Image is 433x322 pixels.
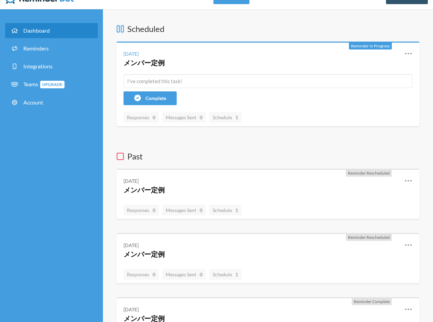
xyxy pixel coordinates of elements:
[127,271,155,277] span: Responses
[23,99,43,106] span: Account
[124,50,139,57] div: [DATE]
[200,114,202,121] strong: 0
[209,112,242,123] a: Schedule1
[5,23,98,38] a: Dashboard
[124,242,139,249] div: [DATE]
[351,43,390,48] span: Reminder In Progress
[235,114,238,121] strong: 1
[235,271,238,278] strong: 1
[117,23,419,35] h3: Scheduled
[127,207,155,213] span: Responses
[5,95,98,110] a: Account
[124,186,165,194] a: メンバー定例
[127,114,155,120] span: Responses
[23,63,52,69] span: Integrations
[124,205,159,215] a: Responses0
[124,91,177,105] button: Complete
[5,41,98,56] a: Reminders
[124,112,159,123] a: Responses0
[162,112,206,123] a: Messages Sent0
[162,269,206,280] a: Messages Sent0
[124,58,165,67] a: メンバー定例
[23,45,49,52] span: Reminders
[235,207,238,214] strong: 1
[124,250,165,258] a: メンバー定例
[5,59,98,74] a: Integrations
[348,170,390,176] span: Reminder Rescheduled
[145,95,166,101] span: Complete
[23,27,50,34] span: Dashboard
[153,114,155,121] strong: 0
[200,271,202,278] strong: 0
[200,207,202,214] strong: 0
[213,114,238,120] span: Schedule
[117,151,419,162] h3: Past
[209,269,242,280] a: Schedule1
[162,205,206,215] a: Messages Sent0
[213,207,238,213] span: Schedule
[124,306,139,313] div: [DATE]
[40,81,65,88] span: Upgrade
[166,271,202,277] span: Messages Sent
[354,299,390,304] span: Reminder Complete
[348,235,390,240] span: Reminder Rescheduled
[153,271,155,278] strong: 0
[124,74,412,88] input: I've completed this task!
[5,77,98,92] a: TeamsUpgrade
[124,177,139,185] div: [DATE]
[166,114,202,120] span: Messages Sent
[23,81,65,87] span: Teams
[166,207,202,213] span: Messages Sent
[213,271,238,277] span: Schedule
[209,205,242,215] a: Schedule1
[124,269,159,280] a: Responses0
[153,207,155,214] strong: 0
